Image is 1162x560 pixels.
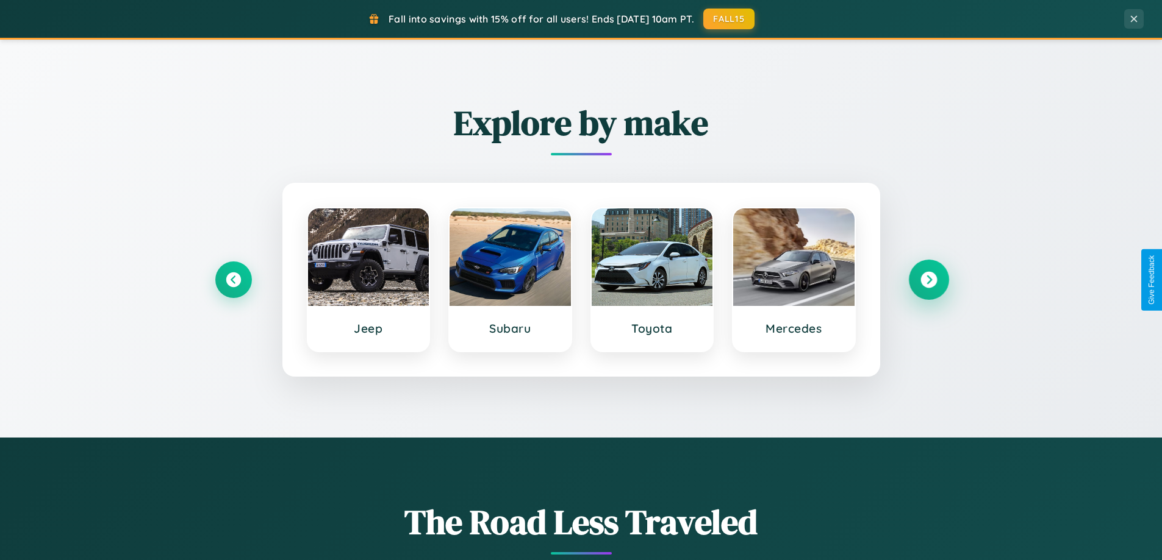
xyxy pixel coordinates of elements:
[1147,255,1156,305] div: Give Feedback
[703,9,755,29] button: FALL15
[389,13,694,25] span: Fall into savings with 15% off for all users! Ends [DATE] 10am PT.
[320,321,417,336] h3: Jeep
[215,99,947,146] h2: Explore by make
[462,321,559,336] h3: Subaru
[215,498,947,545] h1: The Road Less Traveled
[604,321,701,336] h3: Toyota
[745,321,842,336] h3: Mercedes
